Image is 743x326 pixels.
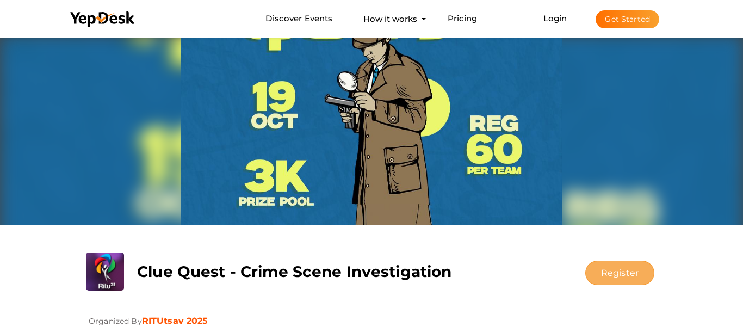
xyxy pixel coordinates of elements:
[360,9,420,29] button: How it works
[596,10,659,28] button: Get Started
[137,262,451,281] b: Clue Quest - Crime Scene Investigation
[86,253,124,291] img: NNJOKFXI_small.png
[181,35,562,225] img: DBX1J5VN_normal.png
[142,316,208,326] a: RITUtsav 2025
[265,9,332,29] a: Discover Events
[89,308,142,326] span: Organized By
[543,13,567,23] a: Login
[448,9,478,29] a: Pricing
[585,261,654,285] button: Register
